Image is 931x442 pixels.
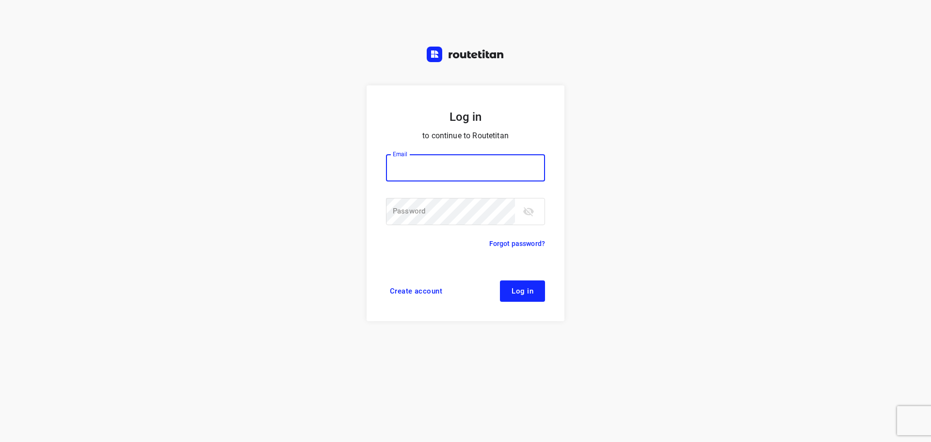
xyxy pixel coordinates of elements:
[427,47,504,65] a: Routetitan
[489,238,545,249] a: Forgot password?
[427,47,504,62] img: Routetitan
[386,280,446,302] a: Create account
[500,280,545,302] button: Log in
[519,202,538,221] button: toggle password visibility
[386,109,545,125] h5: Log in
[386,129,545,143] p: to continue to Routetitan
[390,287,442,295] span: Create account
[512,287,533,295] span: Log in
